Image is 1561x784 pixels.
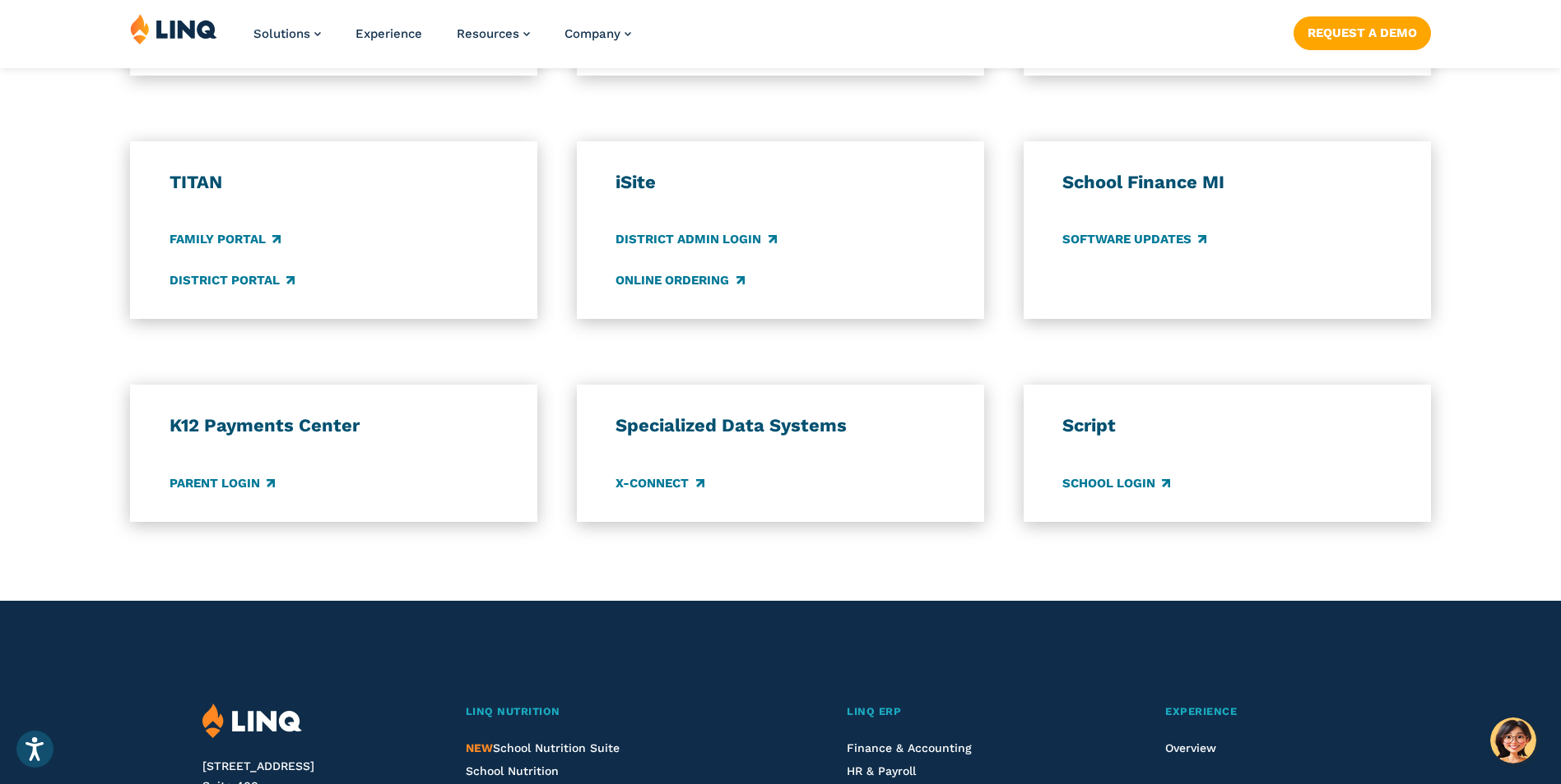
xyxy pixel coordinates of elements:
button: Hello, have a question? Let’s chat. [1490,717,1536,763]
a: Software Updates [1062,231,1206,249]
a: NEWSchool Nutrition Suite [466,741,620,754]
a: Experience [355,26,422,41]
a: LINQ ERP [847,703,1080,721]
h3: TITAN [170,171,499,194]
a: X-Connect [616,474,704,492]
span: Resources [457,26,519,41]
a: Finance & Accounting [847,741,972,754]
span: Company [564,26,620,41]
a: Company [564,26,631,41]
h3: K12 Payments Center [170,414,499,437]
span: LINQ Nutrition [466,705,560,717]
span: LINQ ERP [847,705,901,717]
a: Overview [1165,741,1216,754]
a: Family Portal [170,231,281,249]
h3: Specialized Data Systems [616,414,945,437]
h3: iSite [616,171,945,194]
a: Parent Login [170,474,275,492]
a: School Nutrition [466,764,559,777]
nav: Primary Navigation [253,13,631,67]
img: LINQ | K‑12 Software [130,13,217,44]
span: Solutions [253,26,310,41]
a: Experience [1165,703,1358,721]
a: School Login [1062,474,1170,492]
span: NEW [466,741,493,754]
h3: Script [1062,414,1391,437]
a: LINQ Nutrition [466,703,761,721]
img: LINQ | K‑12 Software [202,703,302,739]
span: Experience [1165,705,1237,717]
h3: School Finance MI [1062,171,1391,194]
a: HR & Payroll [847,764,916,777]
span: School Nutrition Suite [466,741,620,754]
a: Resources [457,26,530,41]
a: Request a Demo [1294,16,1431,49]
a: District Admin Login [616,231,776,249]
nav: Button Navigation [1294,13,1431,49]
a: Solutions [253,26,321,41]
a: District Portal [170,271,295,289]
a: Online Ordering [616,271,744,289]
